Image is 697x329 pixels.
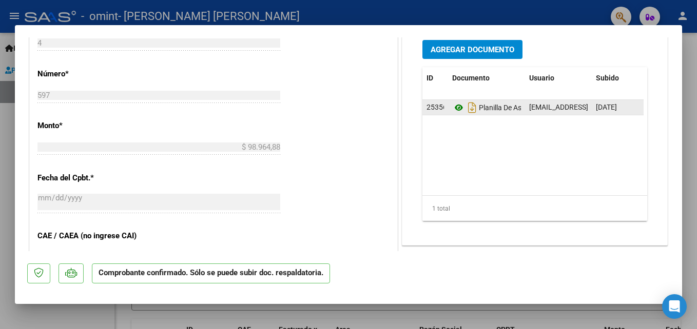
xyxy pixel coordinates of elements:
p: CAE / CAEA (no ingrese CAI) [37,230,143,242]
span: ID [427,74,433,82]
div: Open Intercom Messenger [662,294,687,319]
datatable-header-cell: ID [422,67,448,89]
span: Usuario [529,74,554,82]
div: DOCUMENTACIÓN RESPALDATORIA [402,32,667,245]
p: Número [37,68,143,80]
button: Agregar Documento [422,40,522,59]
datatable-header-cell: Acción [643,67,694,89]
span: Agregar Documento [431,45,514,54]
div: 1 total [422,196,647,221]
i: Descargar documento [466,99,479,116]
datatable-header-cell: Documento [448,67,525,89]
span: Subido [596,74,619,82]
p: Monto [37,120,143,132]
datatable-header-cell: Usuario [525,67,592,89]
span: [DATE] [596,103,617,111]
p: Fecha del Cpbt. [37,172,143,184]
p: Comprobante confirmado. Sólo se puede subir doc. respaldatoria. [92,263,330,283]
span: 25356 [427,103,447,111]
span: Documento [452,74,490,82]
datatable-header-cell: Subido [592,67,643,89]
span: Planilla De Asistencia Mes De Agosto [452,104,595,112]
